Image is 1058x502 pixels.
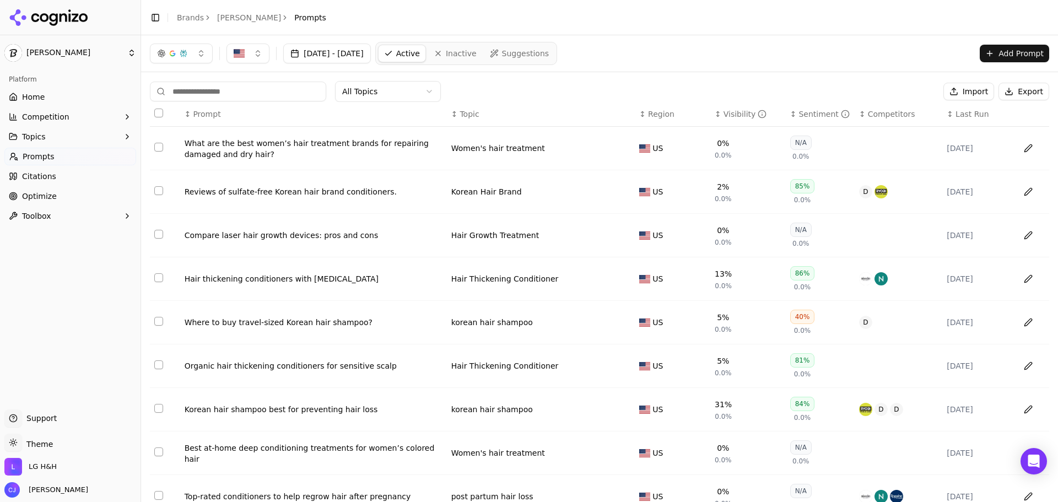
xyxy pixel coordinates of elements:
a: Hair thickening conditioners with [MEDICAL_DATA] [185,273,442,284]
a: Top-rated conditioners to help regrow hair after pregnancy [185,491,442,502]
span: 0.0% [715,195,732,203]
div: N/A [790,223,812,237]
div: ↕Sentiment [790,109,850,120]
button: Edit in sheet [1019,226,1037,244]
span: 0.0% [715,151,732,160]
span: Suggestions [502,48,549,59]
img: nioxin [859,272,872,285]
div: Platform [4,71,136,88]
div: [DATE] [947,186,1007,197]
button: Select row 4 [154,273,163,282]
div: What are the best women’s hair treatment brands for repairing damaged and dry hair? [185,138,442,160]
button: Select row 3 [154,230,163,239]
span: Support [22,413,57,424]
img: US flag [639,406,650,414]
span: Last Run [956,109,989,120]
div: [DATE] [947,447,1007,458]
span: [PERSON_NAME] [24,485,88,495]
button: Select row 5 [154,317,163,326]
span: D [890,403,903,416]
span: [PERSON_NAME] [26,48,123,58]
span: Citations [22,171,56,182]
img: ryo [859,403,872,416]
span: Region [648,109,674,120]
span: 0.0% [794,283,811,292]
button: [DATE] - [DATE] [283,44,371,63]
a: Korean hair shampoo best for preventing hair loss [185,404,442,415]
span: D [859,185,872,198]
a: Hair Thickening Conditioner [451,360,559,371]
img: US flag [639,231,650,240]
span: 0.0% [792,457,809,466]
div: ↕Visibility [715,109,781,120]
div: Hair Thickening Conditioner [451,273,559,284]
div: ↕Region [639,109,706,120]
span: Active [396,48,420,59]
a: Citations [4,168,136,185]
th: Competitors [855,102,942,127]
div: Women's hair treatment [451,447,545,458]
div: 86% [790,266,815,280]
button: Edit in sheet [1019,357,1037,375]
div: 85% [790,179,815,193]
button: Import [943,83,994,100]
div: Korean Hair Brand [451,186,522,197]
span: Theme [22,440,53,449]
div: Best at-home deep conditioning treatments for women’s colored hair [185,442,442,465]
button: Edit in sheet [1019,314,1037,331]
div: ↕Competitors [859,109,938,120]
th: Region [635,102,710,127]
button: Open user button [4,482,88,498]
span: Inactive [446,48,477,59]
div: Open Intercom Messenger [1021,448,1047,474]
button: Select row 7 [154,404,163,413]
span: Prompts [294,12,326,23]
th: Last Run [942,102,1011,127]
span: Toolbox [22,210,51,222]
button: Competition [4,108,136,126]
div: 40% [790,310,815,324]
a: Suggestions [484,45,555,62]
a: Hair Growth Treatment [451,230,539,241]
div: [DATE] [947,360,1007,371]
button: Select all rows [154,109,163,117]
a: Women's hair treatment [451,143,545,154]
a: korean hair shampoo [451,404,533,415]
button: Open organization switcher [4,458,57,476]
a: post partum hair loss [451,491,533,502]
span: 0.0% [715,238,732,247]
div: 0% [717,486,729,497]
span: 0.0% [794,413,811,422]
button: Edit in sheet [1019,444,1037,462]
div: [DATE] [947,273,1007,284]
button: Toolbox [4,207,136,225]
span: D [859,316,872,329]
span: US [652,360,663,371]
div: korean hair shampoo [451,317,533,328]
th: sentiment [786,102,855,127]
span: D [875,403,888,416]
a: Brands [177,13,204,22]
span: Competition [22,111,69,122]
button: Edit in sheet [1019,401,1037,418]
span: 0.0% [715,412,732,421]
span: Topics [22,131,46,142]
img: ryo [875,185,888,198]
span: Prompts [23,151,55,162]
div: [DATE] [947,143,1007,154]
span: Competitors [868,109,915,120]
span: US [652,230,663,241]
a: Where to buy travel-sized Korean hair shampoo? [185,317,442,328]
button: Add Prompt [980,45,1049,62]
img: nutrafol [875,272,888,285]
button: Select row 1 [154,143,163,152]
div: [DATE] [947,230,1007,241]
img: Clay Johnson [4,482,20,498]
span: 0.0% [794,196,811,204]
a: Reviews of sulfate-free Korean hair brand conditioners. [185,186,442,197]
th: brandMentionRate [710,102,786,127]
